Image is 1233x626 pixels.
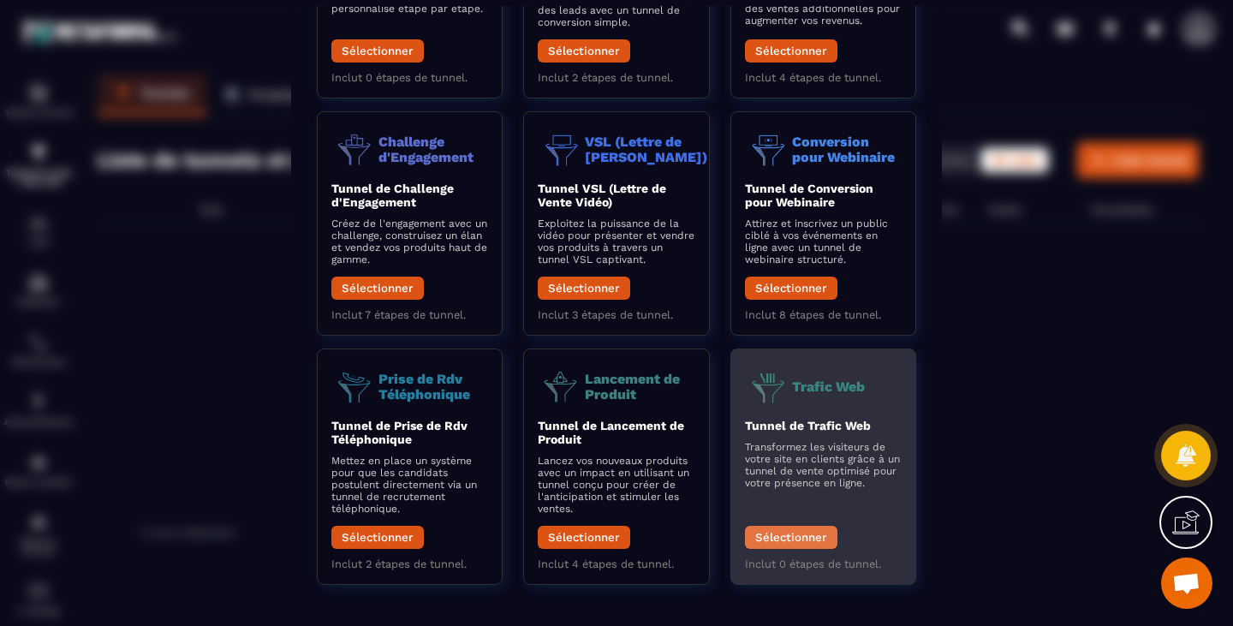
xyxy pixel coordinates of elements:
p: Trafic Web [792,379,865,394]
a: Ouvrir le chat [1161,557,1212,609]
button: Sélectionner [538,39,630,63]
p: Conversion pour Webinaire [792,134,902,164]
p: Créez de l'engagement avec un challenge, construisez un élan et vendez vos produits haut de gamme. [331,218,488,265]
p: Inclut 4 étapes de tunnel. [538,557,694,570]
p: Inclut 2 étapes de tunnel. [538,71,694,84]
img: funnel-objective-icon [538,363,585,410]
p: Inclut 2 étapes de tunnel. [331,557,488,570]
p: Inclut 3 étapes de tunnel. [538,308,694,321]
b: Tunnel de Challenge d'Engagement [331,182,454,209]
p: Inclut 8 étapes de tunnel. [745,308,902,321]
button: Sélectionner [538,526,630,549]
img: funnel-objective-icon [538,126,585,173]
b: Tunnel de Prise de Rdv Téléphonique [331,419,468,446]
button: Sélectionner [745,526,837,549]
button: Sélectionner [538,277,630,300]
button: Sélectionner [331,39,424,63]
p: Attirez et inscrivez un public ciblé à vos événements en ligne avec un tunnel de webinaire struct... [745,218,902,265]
p: Transformez les visiteurs de votre site en clients grâce à un tunnel de vente optimisé pour votre... [745,441,902,489]
button: Sélectionner [331,277,424,300]
p: Lancez vos nouveaux produits avec un impact en utilisant un tunnel conçu pour créer de l'anticipa... [538,455,694,515]
b: Tunnel de Conversion pour Webinaire [745,182,873,209]
p: VSL (Lettre de [PERSON_NAME]) [585,134,707,164]
button: Sélectionner [745,39,837,63]
img: funnel-objective-icon [331,363,378,410]
p: Exploitez la puissance de la vidéo pour présenter et vendre vos produits à travers un tunnel VSL ... [538,218,694,265]
b: Tunnel VSL (Lettre de Vente Vidéo) [538,182,666,209]
img: funnel-objective-icon [745,126,792,173]
img: funnel-objective-icon [745,363,792,410]
b: Tunnel de Trafic Web [745,419,871,432]
p: Challenge d'Engagement [378,134,488,164]
button: Sélectionner [331,526,424,549]
p: Lancement de Produit [585,371,694,401]
p: Mettez en place un système pour que les candidats postulent directement via un tunnel de recrutem... [331,455,488,515]
p: Inclut 4 étapes de tunnel. [745,71,902,84]
p: Inclut 0 étapes de tunnel. [331,71,488,84]
b: Tunnel de Lancement de Produit [538,419,684,446]
button: Sélectionner [745,277,837,300]
p: Inclut 7 étapes de tunnel. [331,308,488,321]
img: funnel-objective-icon [331,126,378,173]
p: Prise de Rdv Téléphonique [378,371,488,401]
p: Inclut 0 étapes de tunnel. [745,557,902,570]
